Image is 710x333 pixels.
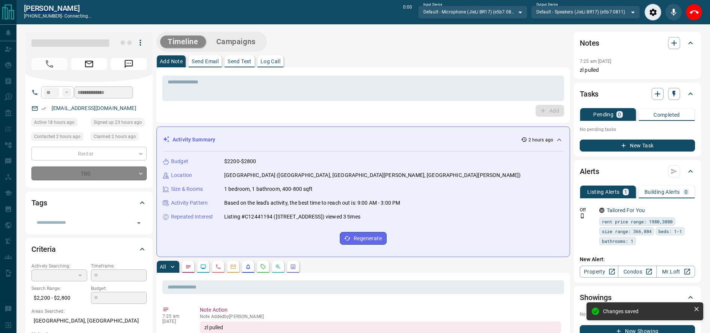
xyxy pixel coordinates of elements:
div: Mon Oct 13 2025 [31,118,87,129]
span: Claimed 2 hours ago [94,133,136,140]
div: Changes saved [603,308,691,314]
div: Activity Summary2 hours ago [163,133,564,147]
p: Add Note [160,59,183,64]
h2: Criteria [31,243,56,255]
div: Renter [31,147,147,161]
p: All [160,264,166,269]
p: Activity Pattern [171,199,208,207]
div: Tue Oct 14 2025 [31,132,87,143]
p: Based on the lead's activity, the best time to reach out is: 9:00 AM - 3:00 PM [224,199,400,207]
p: Note Added by [PERSON_NAME] [200,314,561,319]
p: Listing Alerts [587,189,620,195]
p: zl pulled [580,66,695,74]
svg: Calls [215,264,221,270]
h2: Alerts [580,165,599,177]
h2: Showings [580,291,612,303]
p: Note Action [200,306,561,314]
div: Showings [580,288,695,306]
p: $2,200 - $2,800 [31,292,87,304]
span: rent price range: 1980,3080 [602,218,673,225]
p: 0 [618,112,621,117]
p: 2 hours ago [528,137,553,143]
span: Contacted 2 hours ago [34,133,80,140]
p: 1 bedroom, 1 bathroom, 400-800 sqft [224,185,313,193]
svg: Agent Actions [290,264,296,270]
p: $2200-$2800 [224,158,256,165]
p: [PHONE_NUMBER] - [24,13,91,19]
p: No showings booked [580,311,695,318]
a: Property [580,266,618,278]
p: Send Email [192,59,219,64]
div: Notes [580,34,695,52]
p: Log Call [260,59,280,64]
p: Off [580,207,595,213]
p: Building Alerts [645,189,680,195]
h2: Tasks [580,88,598,100]
span: Message [111,58,147,70]
p: Search Range: [31,285,87,292]
span: Signed up 23 hours ago [94,119,142,126]
p: Size & Rooms [171,185,203,193]
button: Regenerate [340,232,387,245]
p: [GEOGRAPHIC_DATA], [GEOGRAPHIC_DATA] [31,315,147,327]
h2: Tags [31,197,47,209]
p: Location [171,171,192,179]
div: End Call [686,4,703,21]
div: Default - Speakers (JieLi BR17) (e5b7:0811) [531,6,640,18]
svg: Emails [230,264,236,270]
a: Mr.Loft [656,266,695,278]
p: Repeated Interest [171,213,213,221]
div: Audio Settings [645,4,661,21]
svg: Listing Alerts [245,264,251,270]
span: Call [31,58,67,70]
a: [PERSON_NAME] [24,4,91,13]
p: 7:25 am [162,314,189,319]
div: Tasks [580,85,695,103]
div: Tue Oct 14 2025 [91,132,147,143]
svg: Requests [260,264,266,270]
p: 1 [624,189,627,195]
p: 7:25 am [DATE] [580,59,612,64]
div: Mute [665,4,682,21]
p: Budget [171,158,188,165]
span: bathrooms: 1 [602,237,633,245]
a: Tailored For You [607,207,645,213]
h2: Notes [580,37,599,49]
p: New Alert: [580,256,695,263]
div: Criteria [31,240,147,258]
svg: Notes [185,264,191,270]
a: [EMAIL_ADDRESS][DOMAIN_NAME] [52,105,136,111]
p: Areas Searched: [31,308,147,315]
button: Open [134,218,144,228]
svg: Push Notification Only [580,213,585,219]
p: [DATE] [162,319,189,324]
p: [GEOGRAPHIC_DATA] ([GEOGRAPHIC_DATA], [GEOGRAPHIC_DATA][PERSON_NAME], [GEOGRAPHIC_DATA][PERSON_NA... [224,171,521,179]
span: Email [71,58,107,70]
button: Timeline [160,36,206,48]
span: size range: 366,884 [602,227,652,235]
p: Timeframe: [91,263,147,269]
div: Mon Oct 13 2025 [91,118,147,129]
div: Tags [31,194,147,212]
p: 0 [685,189,688,195]
p: Activity Summary [173,136,215,144]
a: Condos [618,266,656,278]
span: Active 18 hours ago [34,119,74,126]
svg: Lead Browsing Activity [200,264,206,270]
p: Completed [653,112,680,117]
div: mrloft.ca [599,208,604,213]
p: Listing #C12441194 ([STREET_ADDRESS]) viewed 3 times [224,213,360,221]
p: Budget: [91,285,147,292]
p: No pending tasks [580,124,695,135]
div: TBD [31,166,147,180]
button: New Task [580,140,695,152]
label: Input Device [423,2,442,7]
p: 0:00 [403,4,412,21]
label: Output Device [536,2,558,7]
span: connecting... [64,13,91,19]
svg: Email Verified [41,106,46,111]
p: Actively Searching: [31,263,87,269]
svg: Opportunities [275,264,281,270]
p: Send Text [228,59,252,64]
